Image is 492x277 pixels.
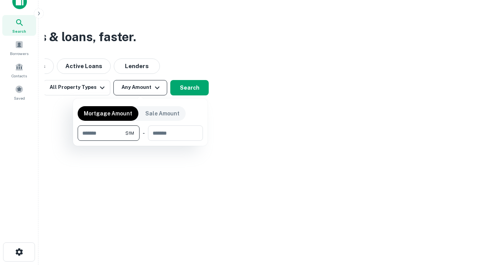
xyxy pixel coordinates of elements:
[84,109,132,118] p: Mortgage Amount
[125,130,134,137] span: $1M
[143,125,145,141] div: -
[454,215,492,252] iframe: Chat Widget
[145,109,180,118] p: Sale Amount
